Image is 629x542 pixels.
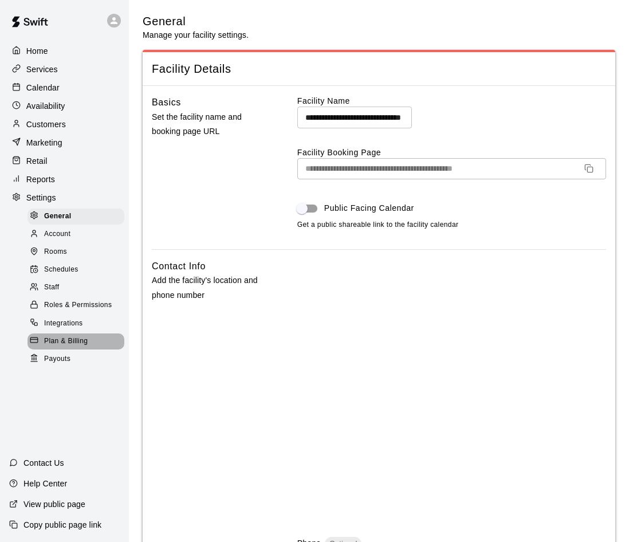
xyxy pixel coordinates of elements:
a: Account [27,225,129,243]
a: Retail [9,152,120,170]
div: Payouts [27,351,124,367]
a: Marketing [9,134,120,151]
span: Staff [44,282,59,293]
span: Payouts [44,354,70,365]
span: Roles & Permissions [44,300,112,311]
a: Reports [9,171,120,188]
a: General [27,207,129,225]
a: Plan & Billing [27,332,129,350]
p: Contact Us [23,457,64,469]
p: Settings [26,192,56,203]
button: Copy URL [580,159,598,178]
span: Get a public shareable link to the facility calendar [297,219,459,231]
span: Integrations [44,318,83,329]
p: Help Center [23,478,67,489]
p: Reports [26,174,55,185]
p: Marketing [26,137,62,148]
a: Rooms [27,243,129,261]
p: Copy public page link [23,519,101,531]
h5: General [143,14,249,29]
p: Calendar [26,82,60,93]
div: Rooms [27,244,124,260]
p: View public page [23,498,85,510]
div: Schedules [27,262,124,278]
div: Roles & Permissions [27,297,124,313]
div: Plan & Billing [27,333,124,349]
p: Set the facility name and booking page URL [152,110,270,139]
span: Public Facing Calendar [324,202,414,214]
p: Home [26,45,48,57]
span: Account [44,229,70,240]
a: Customers [9,116,120,133]
p: Add the facility's location and phone number [152,273,270,302]
a: Staff [27,279,129,297]
span: Schedules [44,264,78,276]
div: General [27,209,124,225]
p: Manage your facility settings. [143,29,249,41]
label: Facility Name [297,95,606,107]
span: General [44,211,72,222]
a: Availability [9,97,120,115]
h6: Contact Info [152,259,206,274]
a: Services [9,61,120,78]
div: Integrations [27,316,124,332]
a: Integrations [27,315,129,332]
p: Services [26,64,58,75]
div: Account [27,226,124,242]
span: Rooms [44,246,67,258]
a: Home [9,42,120,60]
a: Settings [9,189,120,206]
span: Facility Details [152,61,606,77]
label: Facility Booking Page [297,147,606,158]
p: Customers [26,119,66,130]
a: Payouts [27,350,129,368]
p: Availability [26,100,65,112]
a: Schedules [27,261,129,279]
h6: Basics [152,95,181,110]
a: Calendar [9,79,120,96]
div: Staff [27,280,124,296]
span: Plan & Billing [44,336,88,347]
iframe: Secure address input frame [295,257,608,521]
p: Retail [26,155,48,167]
a: Roles & Permissions [27,297,129,315]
